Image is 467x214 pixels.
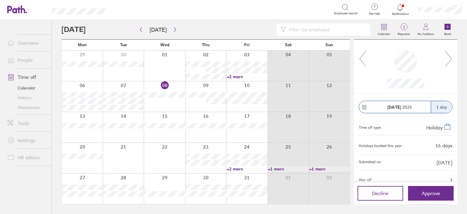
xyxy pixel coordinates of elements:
div: Holidays booked this year [359,144,402,148]
span: Notifications [390,12,410,16]
span: Get help [365,12,384,16]
div: 16 days [435,143,452,148]
span: 1 [450,178,452,182]
span: 2025 [387,105,412,110]
span: Also off [359,178,372,182]
a: Overview [2,37,51,49]
a: Time off [2,71,51,83]
button: Decline [358,186,403,201]
span: Submitted on [359,160,381,165]
a: HR advice [2,151,51,163]
span: 3 [394,25,414,30]
span: Thu [202,42,209,47]
a: Calendar [2,83,51,93]
strong: [DATE] [387,104,401,110]
a: Calendar [374,20,394,39]
label: Calendar [374,30,394,36]
div: 1 day [431,101,452,113]
a: History [2,93,51,103]
button: [DATE] [145,25,171,35]
a: My holidays [414,20,438,39]
span: Fri [244,42,250,47]
button: Approve [408,186,454,201]
label: Requests [394,30,414,36]
a: Notifications [390,3,410,16]
a: Settings [2,134,51,146]
span: Holiday [426,125,443,131]
label: My holidays [414,30,438,36]
div: Time off type [359,123,381,130]
span: Mon [78,42,87,47]
a: +1 more [309,166,350,172]
label: Book [441,30,455,36]
a: +2 more [227,74,267,79]
span: Employee search [334,12,358,15]
a: Allowances [2,103,51,112]
span: Approve [422,191,440,196]
span: Decline [372,191,389,196]
span: Sat [285,42,292,47]
a: 3Requests [394,20,414,39]
div: Search [123,6,139,12]
span: Wed [160,42,169,47]
a: People [2,54,51,66]
span: [DATE] [437,160,452,165]
a: +2 more [227,166,267,172]
span: Tue [120,42,127,47]
a: Tools [2,117,51,129]
a: +1 more [268,166,308,172]
span: Sun [325,42,333,47]
input: Filter by employee [286,24,367,35]
a: Book [438,20,457,39]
